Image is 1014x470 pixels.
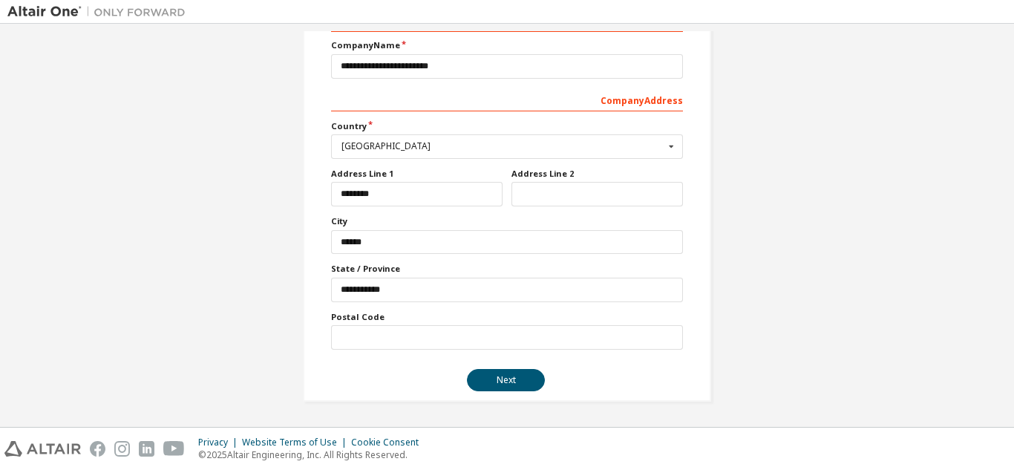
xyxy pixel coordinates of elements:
[198,437,242,448] div: Privacy
[341,142,664,151] div: [GEOGRAPHIC_DATA]
[7,4,193,19] img: Altair One
[198,448,428,461] p: © 2025 Altair Engineering, Inc. All Rights Reserved.
[331,120,683,132] label: Country
[4,441,81,457] img: altair_logo.svg
[163,441,185,457] img: youtube.svg
[331,215,683,227] label: City
[331,263,683,275] label: State / Province
[90,441,105,457] img: facebook.svg
[331,311,683,323] label: Postal Code
[114,441,130,457] img: instagram.svg
[331,168,503,180] label: Address Line 1
[351,437,428,448] div: Cookie Consent
[511,168,683,180] label: Address Line 2
[242,437,351,448] div: Website Terms of Use
[139,441,154,457] img: linkedin.svg
[467,369,545,391] button: Next
[331,39,683,51] label: Company Name
[331,88,683,111] div: Company Address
